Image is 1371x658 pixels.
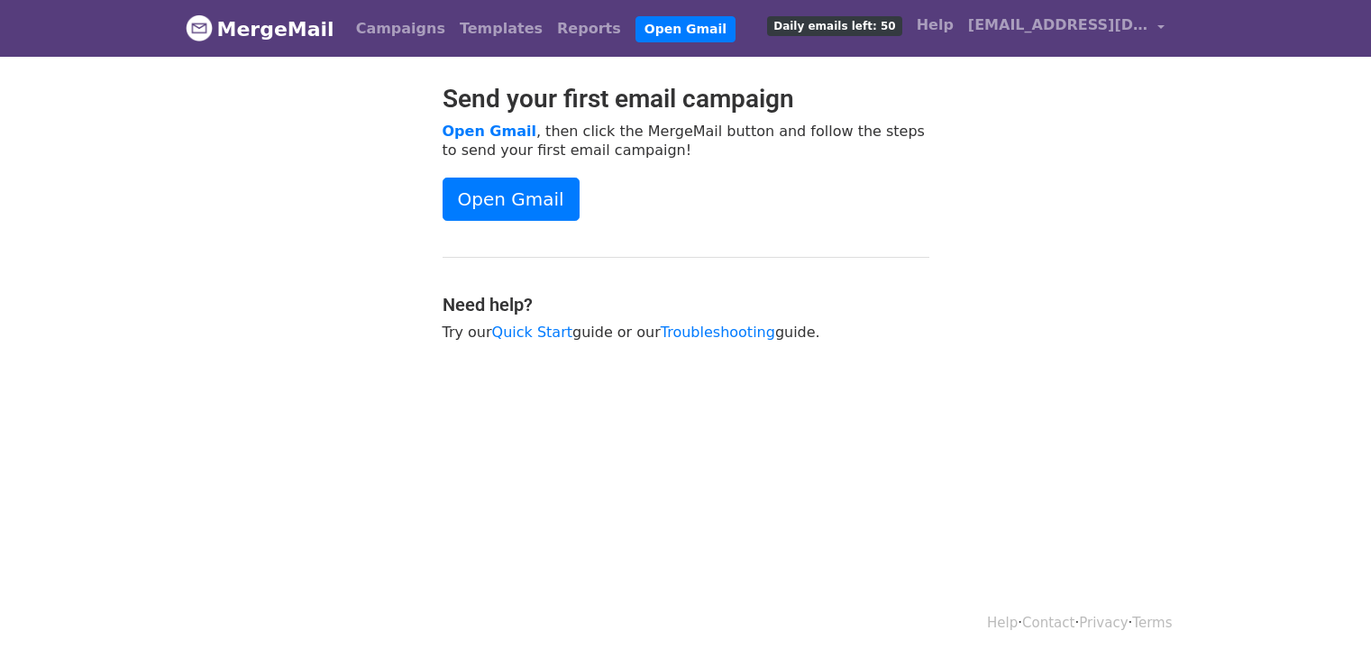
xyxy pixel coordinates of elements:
[767,16,901,36] span: Daily emails left: 50
[987,615,1018,631] a: Help
[443,323,929,342] p: Try our guide or our guide.
[550,11,628,47] a: Reports
[452,11,550,47] a: Templates
[760,7,909,43] a: Daily emails left: 50
[661,324,775,341] a: Troubleshooting
[443,84,929,114] h2: Send your first email campaign
[961,7,1172,50] a: [EMAIL_ADDRESS][DOMAIN_NAME]
[492,324,572,341] a: Quick Start
[186,14,213,41] img: MergeMail logo
[1132,615,1172,631] a: Terms
[443,178,580,221] a: Open Gmail
[443,123,536,140] a: Open Gmail
[186,10,334,48] a: MergeMail
[1022,615,1074,631] a: Contact
[909,7,961,43] a: Help
[349,11,452,47] a: Campaigns
[968,14,1148,36] span: [EMAIL_ADDRESS][DOMAIN_NAME]
[635,16,736,42] a: Open Gmail
[443,122,929,160] p: , then click the MergeMail button and follow the steps to send your first email campaign!
[443,294,929,315] h4: Need help?
[1079,615,1128,631] a: Privacy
